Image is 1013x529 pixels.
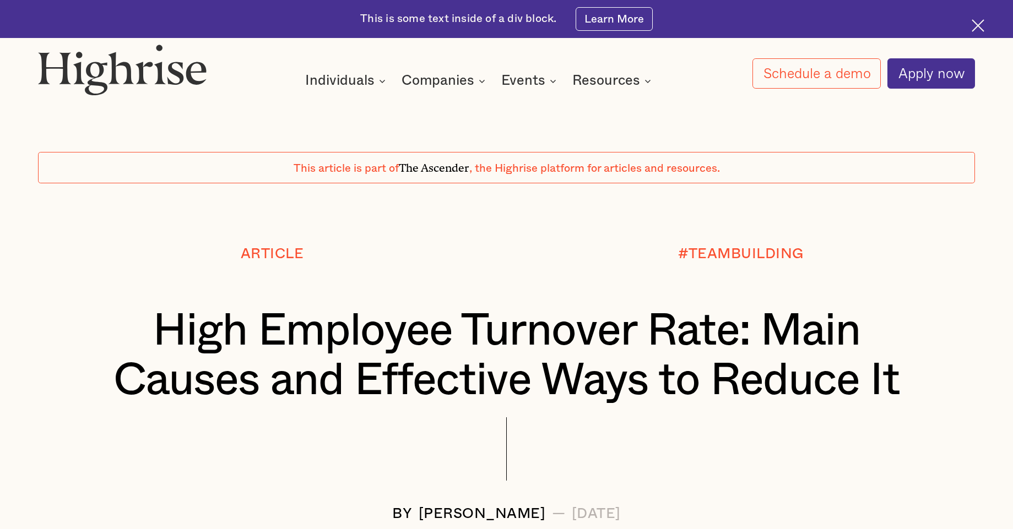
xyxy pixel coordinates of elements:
[294,163,399,174] span: This article is part of
[402,74,489,88] div: Companies
[241,246,304,261] div: Article
[572,74,640,88] div: Resources
[501,74,560,88] div: Events
[972,19,984,32] img: Cross icon
[305,74,389,88] div: Individuals
[552,506,566,521] div: —
[572,506,621,521] div: [DATE]
[887,58,975,89] a: Apply now
[572,74,654,88] div: Resources
[501,74,545,88] div: Events
[678,246,804,261] div: #TEAMBUILDING
[399,159,469,172] span: The Ascender
[419,506,546,521] div: [PERSON_NAME]
[576,7,653,31] a: Learn More
[402,74,474,88] div: Companies
[305,74,375,88] div: Individuals
[752,58,881,89] a: Schedule a demo
[360,12,556,26] div: This is some text inside of a div block.
[469,163,720,174] span: , the Highrise platform for articles and resources.
[392,506,412,521] div: BY
[38,44,207,95] img: Highrise logo
[77,306,936,405] h1: High Employee Turnover Rate: Main Causes and Effective Ways to Reduce It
